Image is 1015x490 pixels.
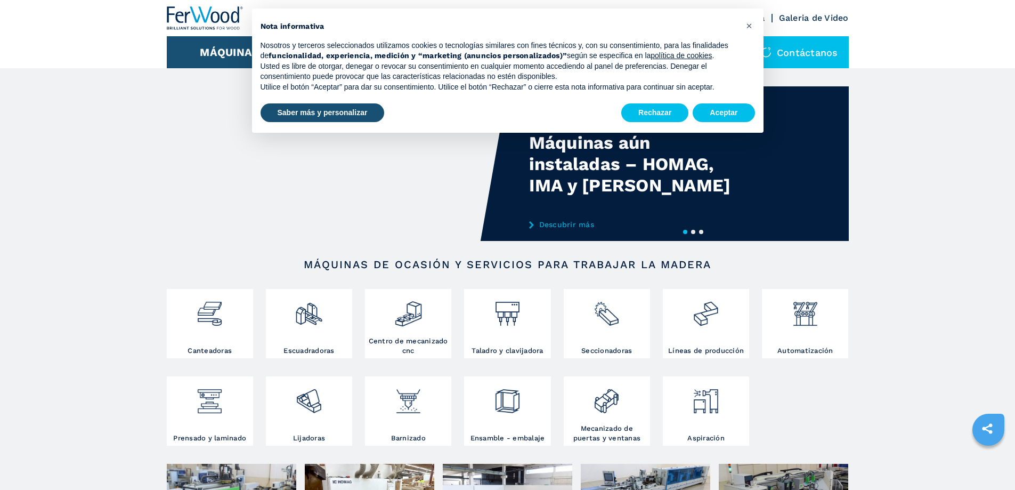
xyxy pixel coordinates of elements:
h3: Barnizado [391,433,426,443]
video: Your browser does not support the video tag. [167,86,508,241]
button: 3 [699,230,703,234]
img: sezionatrici_2.png [592,292,621,328]
h2: Nota informativa [261,21,738,32]
a: Escuadradoras [266,289,352,358]
a: Líneas de producción [663,289,749,358]
h3: Taladro y clavijadora [472,346,543,356]
button: Aceptar [693,103,754,123]
img: aspirazione_1.png [692,379,720,415]
h3: Ensamble - embalaje [470,433,545,443]
img: pressa-strettoia.png [196,379,224,415]
a: Seccionadoras [564,289,650,358]
a: Barnizado [365,376,451,446]
a: Mecanizado de puertas y ventanas [564,376,650,446]
h3: Mecanizado de puertas y ventanas [566,424,647,443]
button: 2 [691,230,695,234]
a: Taladro y clavijadora [464,289,550,358]
strong: funcionalidad, experiencia, medición y “marketing (anuncios personalizados)” [269,51,567,60]
p: Utilice el botón “Aceptar” para dar su consentimiento. Utilice el botón “Rechazar” o cierre esta ... [261,82,738,93]
img: automazione.png [791,292,819,328]
a: sharethis [974,415,1001,442]
a: política de cookies [651,51,712,60]
p: Usted es libre de otorgar, denegar o revocar su consentimiento en cualquier momento accediendo al... [261,61,738,82]
img: centro_di_lavoro_cnc_2.png [394,292,423,328]
a: Ensamble - embalaje [464,376,550,446]
iframe: Chat [970,442,1007,482]
p: Nosotros y terceros seleccionados utilizamos cookies o tecnologías similares con fines técnicos y... [261,41,738,61]
a: Descubrir más [529,220,738,229]
a: Prensado y laminado [167,376,253,446]
button: 1 [683,230,687,234]
img: verniciatura_1.png [394,379,423,415]
img: foratrici_inseritrici_2.png [493,292,522,328]
a: Aspiración [663,376,749,446]
a: Lijadoras [266,376,352,446]
button: Saber más y personalizar [261,103,385,123]
img: squadratrici_2.png [295,292,323,328]
img: Ferwood [167,6,243,30]
button: Cerrar esta nota informativa [741,17,758,34]
a: Galeria de Video [779,13,849,23]
h3: Líneas de producción [668,346,744,356]
img: montaggio_imballaggio_2.png [493,379,522,415]
img: bordatrici_1.png [196,292,224,328]
a: Canteadoras [167,289,253,358]
a: Automatización [762,289,848,358]
h3: Seccionadoras [581,346,632,356]
div: Contáctanos [750,36,849,68]
h3: Lijadoras [293,433,325,443]
button: Máquinas [200,46,259,59]
h3: Prensado y laminado [173,433,246,443]
h3: Escuadradoras [283,346,334,356]
span: × [746,19,752,32]
h2: Máquinas de ocasión y servicios para trabajar la madera [201,258,815,271]
h3: Automatización [777,346,833,356]
img: lavorazione_porte_finestre_2.png [592,379,621,415]
h3: Aspiración [687,433,725,443]
h3: Canteadoras [188,346,232,356]
h3: Centro de mecanizado cnc [368,336,449,356]
button: Rechazar [621,103,688,123]
a: Centro de mecanizado cnc [365,289,451,358]
img: levigatrici_2.png [295,379,323,415]
img: linee_di_produzione_2.png [692,292,720,328]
